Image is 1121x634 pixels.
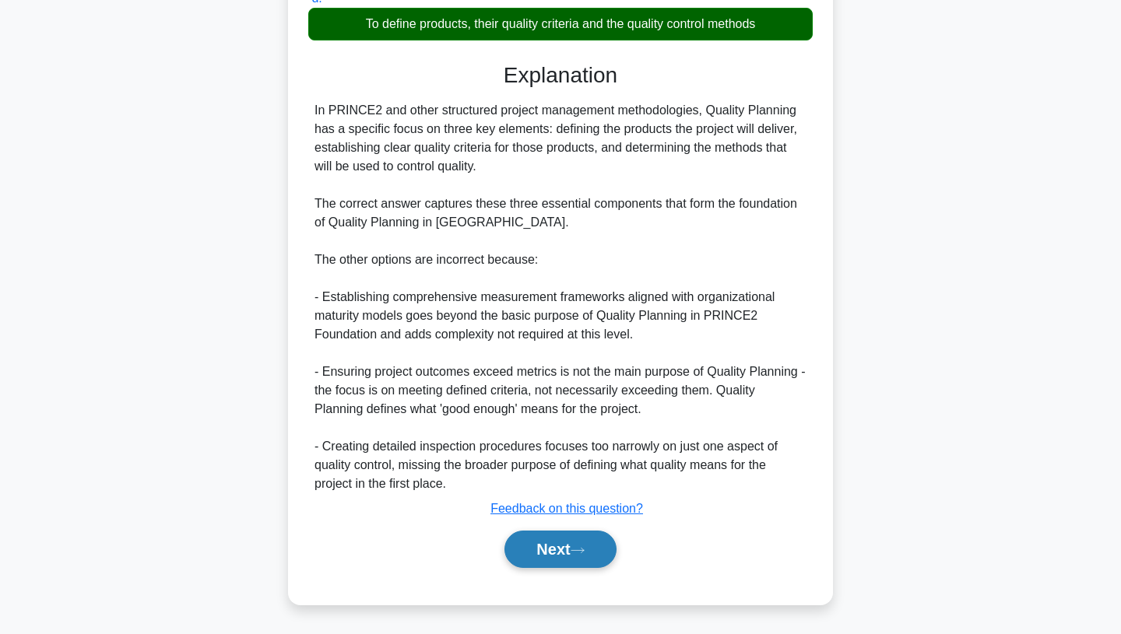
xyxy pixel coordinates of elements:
[315,101,806,493] div: In PRINCE2 and other structured project management methodologies, Quality Planning has a specific...
[490,502,643,515] a: Feedback on this question?
[318,62,803,89] h3: Explanation
[308,8,813,40] div: To define products, their quality criteria and the quality control methods
[504,531,616,568] button: Next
